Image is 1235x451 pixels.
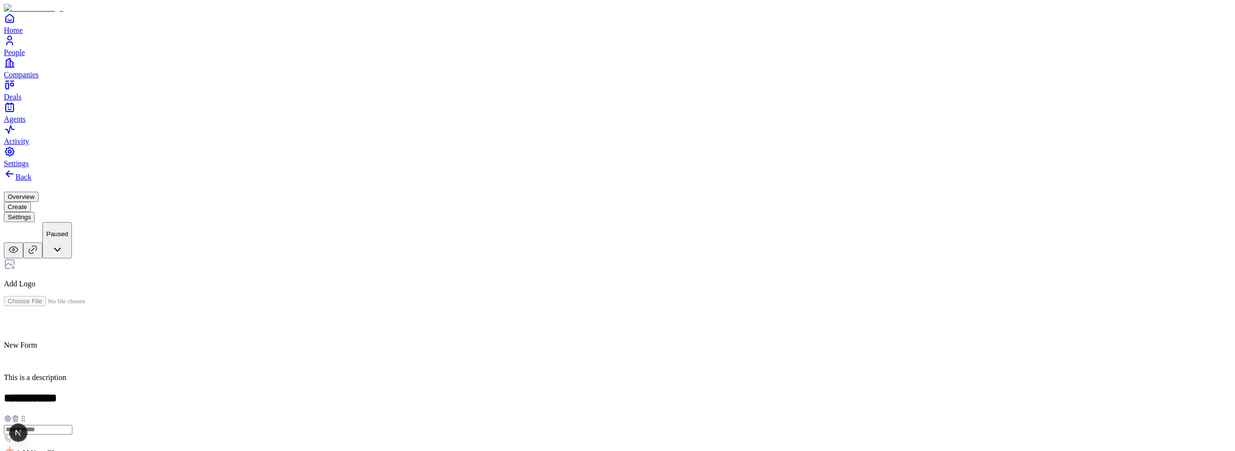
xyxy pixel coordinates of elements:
[4,212,35,222] button: Settings
[4,115,26,123] span: Agents
[4,26,23,34] span: Home
[4,48,25,56] span: People
[4,202,31,212] button: Create
[4,173,31,181] a: Back
[4,70,39,79] span: Companies
[4,137,29,145] span: Activity
[4,93,21,101] span: Deals
[4,280,1231,288] p: Add Logo
[4,4,63,13] img: Item Brain Logo
[4,101,1231,123] a: Agents
[4,341,1231,350] div: New Form
[4,146,1231,168] a: Settings
[4,57,1231,79] a: Companies
[4,373,1231,382] p: This is a description
[4,35,1231,56] a: People
[4,159,29,168] span: Settings
[4,124,1231,145] a: Activity
[4,79,1231,101] a: Deals
[4,192,39,202] button: Overview
[4,13,1231,34] a: Home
